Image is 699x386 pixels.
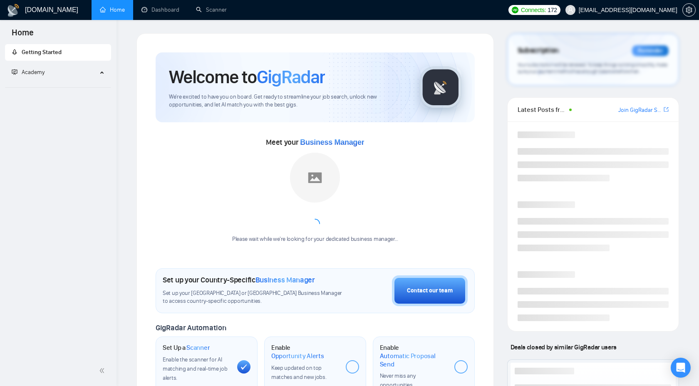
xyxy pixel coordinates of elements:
span: Deals closed by similar GigRadar users [507,340,620,354]
span: 172 [548,5,557,15]
h1: Enable [380,344,448,368]
span: Enable the scanner for AI matching and real-time job alerts. [163,356,227,381]
span: Meet your [266,138,364,147]
span: loading [310,219,320,229]
div: Reminder [632,45,669,56]
span: Home [5,27,40,44]
a: Join GigRadar Slack Community [618,106,662,115]
span: GigRadar [257,66,325,88]
span: GigRadar Automation [156,323,226,332]
span: Business Manager [255,275,315,285]
img: placeholder.png [290,153,340,203]
span: double-left [99,366,107,375]
span: Your subscription will be renewed. To keep things running smoothly, make sure your payment method... [518,62,667,75]
span: rocket [12,49,17,55]
button: setting [682,3,696,17]
div: Open Intercom Messenger [671,358,691,378]
img: logo [7,4,20,17]
span: Scanner [186,344,210,352]
span: Connects: [521,5,546,15]
span: Getting Started [22,49,62,56]
span: Business Manager [300,138,364,146]
span: Subscription [518,44,559,58]
h1: Welcome to [169,66,325,88]
li: Academy Homepage [5,84,111,89]
a: searchScanner [196,6,227,13]
span: Academy [12,69,45,76]
span: setting [683,7,695,13]
span: Set up your [GEOGRAPHIC_DATA] or [GEOGRAPHIC_DATA] Business Manager to access country-specific op... [163,289,346,305]
h1: Set Up a [163,344,210,352]
a: homeHome [100,6,125,13]
li: Getting Started [5,44,111,61]
div: Contact our team [407,286,453,295]
div: Please wait while we're looking for your dedicated business manager... [227,235,403,243]
span: user [568,7,573,13]
a: dashboardDashboard [141,6,179,13]
span: Opportunity Alerts [271,352,324,360]
img: upwork-logo.png [512,7,518,13]
span: Keep updated on top matches and new jobs. [271,364,327,381]
h1: Set up your Country-Specific [163,275,315,285]
a: setting [682,7,696,13]
span: Academy [22,69,45,76]
button: Contact our team [392,275,468,306]
h1: Enable [271,344,339,360]
span: Latest Posts from the GigRadar Community [518,104,567,115]
img: gigradar-logo.png [420,67,461,108]
span: We're excited to have you on board. Get ready to streamline your job search, unlock new opportuni... [169,93,407,109]
span: export [664,106,669,113]
span: fund-projection-screen [12,69,17,75]
a: export [664,106,669,114]
span: Automatic Proposal Send [380,352,448,368]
